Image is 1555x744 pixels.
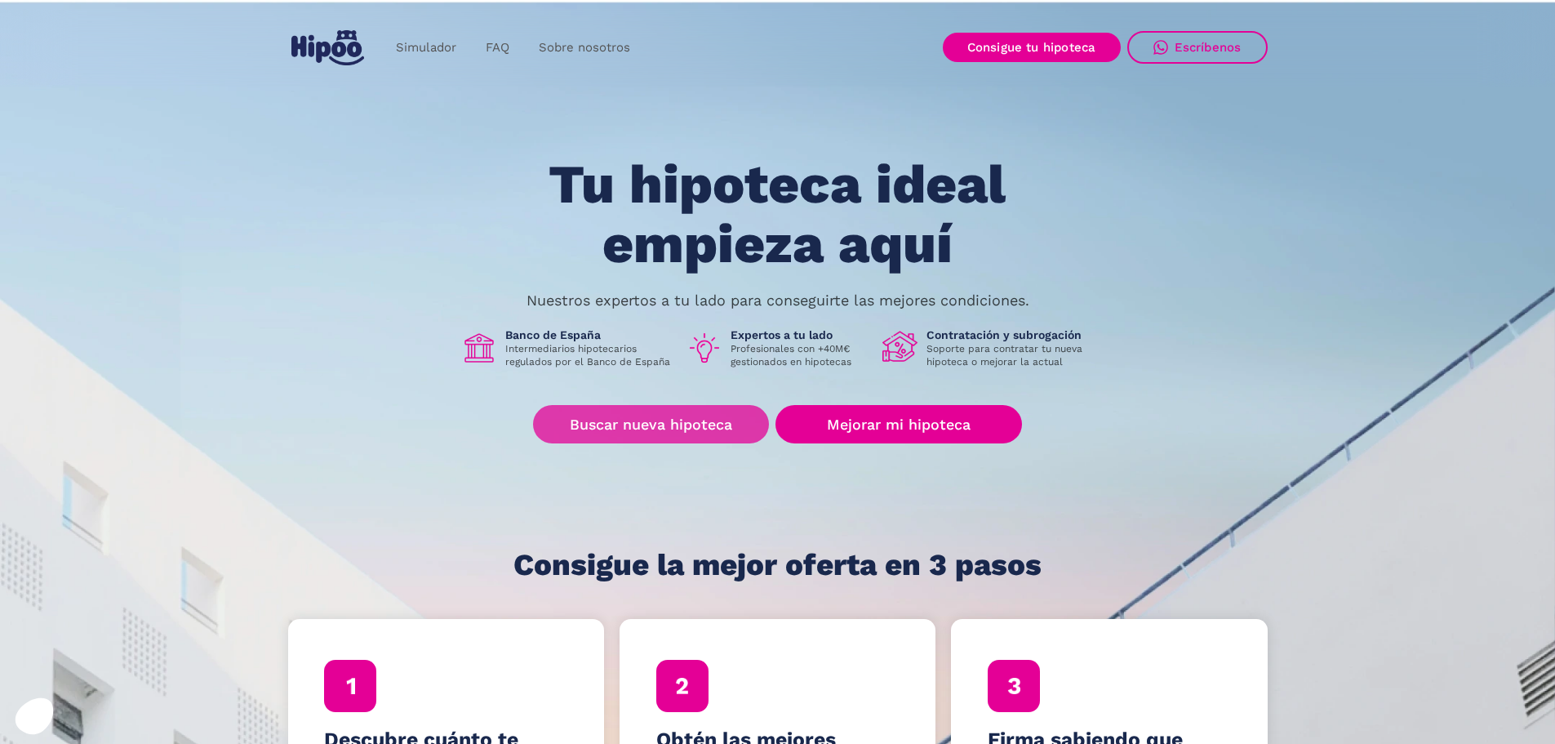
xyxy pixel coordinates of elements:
h1: Tu hipoteca ideal empieza aquí [468,155,1086,274]
a: Buscar nueva hipoteca [533,405,769,443]
a: Simulador [381,32,471,64]
h1: Banco de España [505,327,673,342]
h1: Consigue la mejor oferta en 3 pasos [513,549,1042,581]
a: Mejorar mi hipoteca [775,405,1021,443]
p: Soporte para contratar tu nueva hipoteca o mejorar la actual [926,342,1095,368]
p: Nuestros expertos a tu lado para conseguirte las mejores condiciones. [526,294,1029,307]
a: Consigue tu hipoteca [943,33,1121,62]
p: Intermediarios hipotecarios regulados por el Banco de España [505,342,673,368]
a: home [288,24,368,72]
a: Sobre nosotros [524,32,645,64]
a: Escríbenos [1127,31,1268,64]
h1: Contratación y subrogación [926,327,1095,342]
h1: Expertos a tu lado [731,327,869,342]
a: FAQ [471,32,524,64]
div: Escríbenos [1175,40,1242,55]
p: Profesionales con +40M€ gestionados en hipotecas [731,342,869,368]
